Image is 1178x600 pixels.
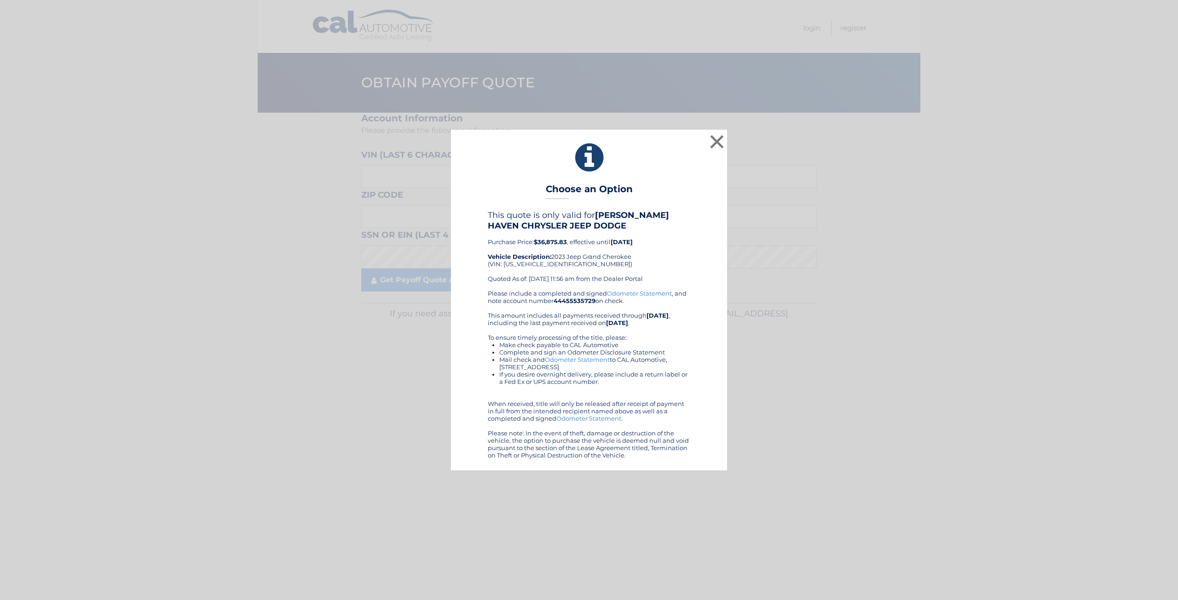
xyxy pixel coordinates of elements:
h4: This quote is only valid for [488,210,690,230]
b: [PERSON_NAME] HAVEN CHRYSLER JEEP DODGE [488,210,669,230]
b: [DATE] [606,319,628,326]
a: Odometer Statement [545,356,610,363]
b: [DATE] [611,238,633,246]
li: Mail check and to CAL Automotive, [STREET_ADDRESS] [499,356,690,371]
b: [DATE] [647,312,669,319]
b: 44455535729 [554,297,595,304]
a: Odometer Statement [556,415,621,422]
a: Odometer Statement [607,290,672,297]
button: × [708,132,726,151]
h3: Choose an Option [546,183,633,200]
li: Make check payable to CAL Automotive [499,341,690,349]
li: Complete and sign an Odometer Disclosure Statement [499,349,690,356]
div: Purchase Price: , effective until 2023 Jeep Grand Cherokee (VIN: [US_VEHICLE_IDENTIFICATION_NUMBE... [488,210,690,289]
strong: Vehicle Description: [488,253,551,260]
b: $36,875.83 [534,238,567,246]
li: If you desire overnight delivery, please include a return label or a Fed Ex or UPS account number. [499,371,690,385]
div: Please include a completed and signed , and note account number on check. This amount includes al... [488,290,690,459]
